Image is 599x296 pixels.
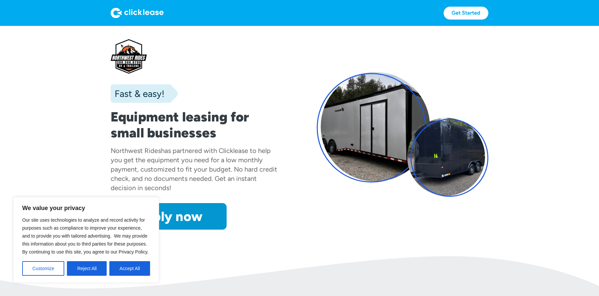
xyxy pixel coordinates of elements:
[109,261,150,276] button: Accept All
[111,109,282,141] h1: Equipment leasing for small businesses
[111,87,164,100] div: Fast & easy!
[444,7,488,20] a: Get Started
[111,8,164,18] img: Logo
[111,147,161,155] div: Northwest Rides
[67,261,107,276] button: Reject All
[111,203,227,230] a: Apply now
[22,261,64,276] button: Customize
[22,217,148,255] span: Our site uses technologies to analyze and record activity for purposes such as compliance to impr...
[111,147,277,192] div: has partnered with Clicklease to help you get the equipment you need for a low monthly payment, c...
[22,204,150,212] p: We value your privacy
[13,197,159,283] div: We value your privacy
